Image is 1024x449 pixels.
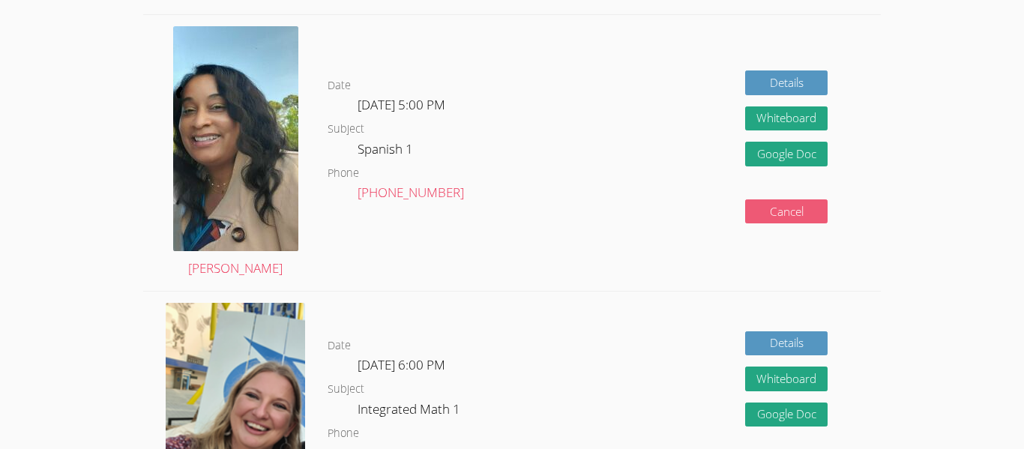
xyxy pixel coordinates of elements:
[173,26,298,280] a: [PERSON_NAME]
[745,199,828,224] button: Cancel
[328,337,351,355] dt: Date
[328,76,351,95] dt: Date
[745,331,828,356] a: Details
[328,120,364,139] dt: Subject
[328,380,364,399] dt: Subject
[745,367,828,391] button: Whiteboard
[745,142,828,166] a: Google Doc
[745,70,828,95] a: Details
[328,164,359,183] dt: Phone
[358,184,464,201] a: [PHONE_NUMBER]
[745,106,828,131] button: Whiteboard
[358,139,416,164] dd: Spanish 1
[745,403,828,427] a: Google Doc
[358,399,463,424] dd: Integrated Math 1
[358,96,445,113] span: [DATE] 5:00 PM
[358,356,445,373] span: [DATE] 6:00 PM
[328,424,359,443] dt: Phone
[173,26,298,251] img: My%20Picture,%20Mo%20Garcia.jpg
